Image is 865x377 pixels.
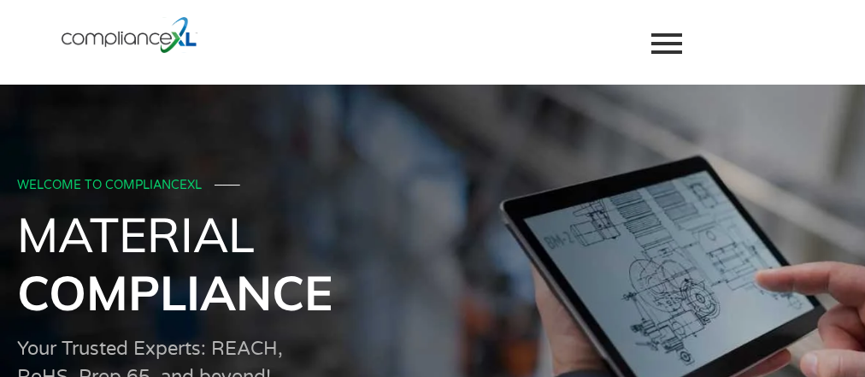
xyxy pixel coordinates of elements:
[17,179,844,193] div: WELCOME TO COMPLIANCEXL
[215,178,240,192] span: ───
[17,205,848,321] h1: Material
[62,15,197,55] img: logo-one.svg
[17,262,332,322] span: Compliance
